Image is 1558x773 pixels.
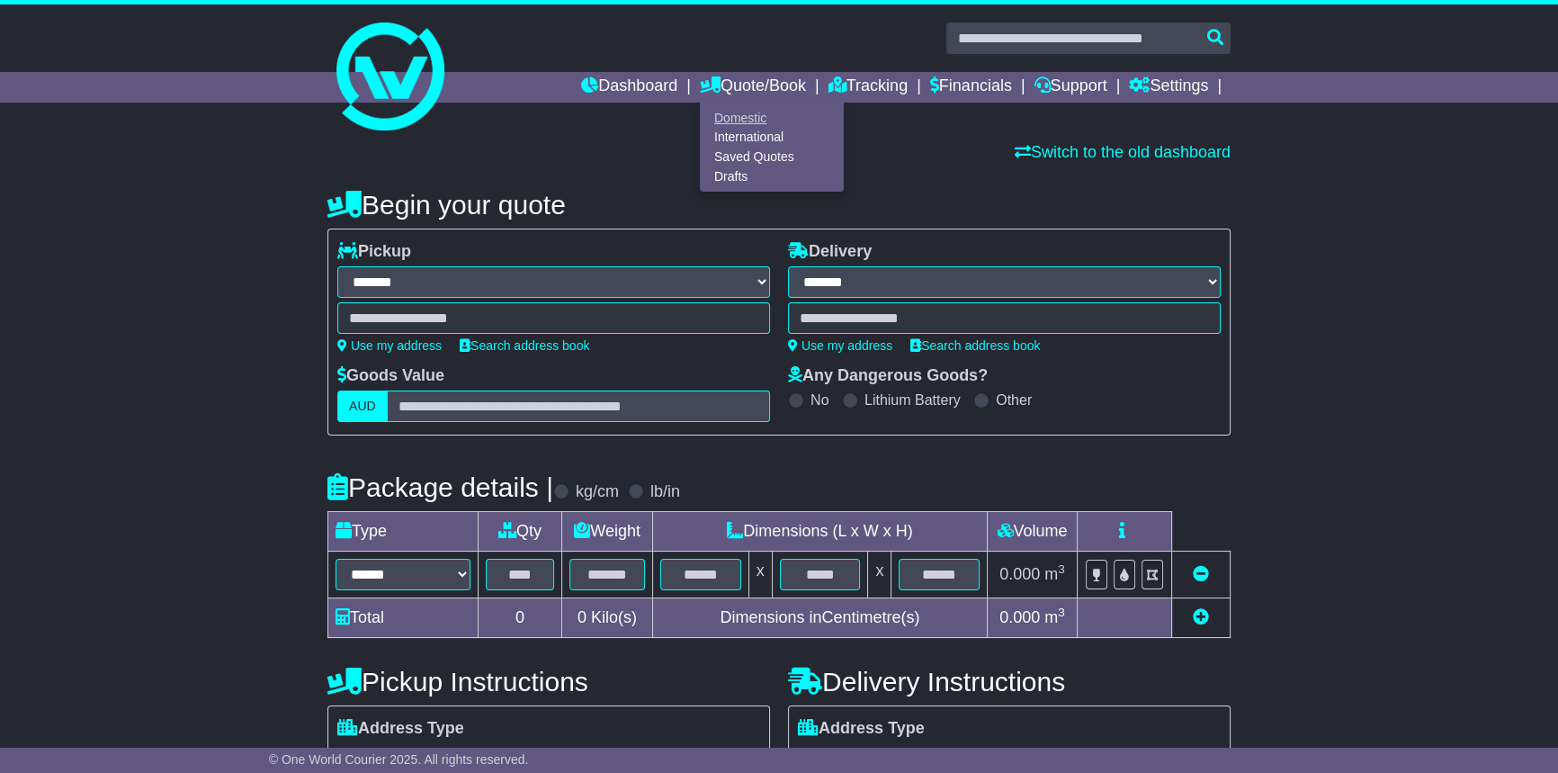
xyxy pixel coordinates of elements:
[788,667,1231,697] h4: Delivery Instructions
[903,743,997,771] span: Commercial
[578,608,586,626] span: 0
[701,108,843,128] a: Domestic
[1058,606,1065,619] sup: 3
[337,743,425,771] span: Residential
[479,598,562,638] td: 0
[562,512,653,552] td: Weight
[555,743,676,771] span: Air & Sea Depot
[788,242,872,262] label: Delivery
[337,391,388,422] label: AUD
[1016,743,1137,771] span: Air & Sea Depot
[700,72,806,103] a: Quote/Book
[1129,72,1208,103] a: Settings
[337,366,444,386] label: Goods Value
[701,148,843,167] a: Saved Quotes
[1058,562,1065,576] sup: 3
[798,719,925,739] label: Address Type
[996,391,1032,409] label: Other
[798,743,885,771] span: Residential
[1015,143,1231,161] a: Switch to the old dashboard
[987,512,1077,552] td: Volume
[910,338,1040,353] a: Search address book
[479,512,562,552] td: Qty
[700,103,844,192] div: Quote/Book
[443,743,536,771] span: Commercial
[581,72,677,103] a: Dashboard
[652,512,987,552] td: Dimensions (L x W x H)
[999,608,1040,626] span: 0.000
[701,166,843,186] a: Drafts
[562,598,653,638] td: Kilo(s)
[327,472,553,502] h4: Package details |
[327,190,1231,220] h4: Begin your quote
[748,552,772,598] td: x
[650,482,680,502] label: lb/in
[788,338,892,353] a: Use my address
[327,667,770,697] h4: Pickup Instructions
[1044,608,1065,626] span: m
[269,752,529,767] span: © One World Courier 2025. All rights reserved.
[701,128,843,148] a: International
[460,338,589,353] a: Search address book
[868,552,891,598] td: x
[864,391,961,409] label: Lithium Battery
[1034,72,1107,103] a: Support
[999,565,1040,583] span: 0.000
[828,72,908,103] a: Tracking
[788,366,988,386] label: Any Dangerous Goods?
[810,391,828,409] label: No
[328,512,479,552] td: Type
[1044,565,1065,583] span: m
[652,598,987,638] td: Dimensions in Centimetre(s)
[576,482,619,502] label: kg/cm
[1193,565,1209,583] a: Remove this item
[1193,608,1209,626] a: Add new item
[930,72,1012,103] a: Financials
[337,719,464,739] label: Address Type
[337,242,411,262] label: Pickup
[337,338,442,353] a: Use my address
[328,598,479,638] td: Total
